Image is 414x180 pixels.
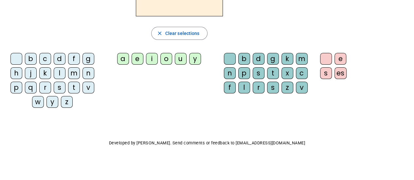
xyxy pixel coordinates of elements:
div: v [296,82,308,93]
div: y [189,53,201,65]
div: q [25,82,37,93]
div: c [39,53,51,65]
div: b [25,53,37,65]
div: es [334,67,347,79]
div: w [32,96,44,108]
div: k [39,67,51,79]
span: Clear selections [165,29,200,37]
div: m [68,67,80,79]
mat-icon: close [157,30,163,36]
div: g [267,53,279,65]
div: z [281,82,293,93]
p: Developed by [PERSON_NAME]. Send comments or feedback to [EMAIL_ADDRESS][DOMAIN_NAME] [5,139,409,147]
div: s [253,67,264,79]
div: f [68,53,80,65]
div: n [82,67,94,79]
div: f [224,82,236,93]
div: p [238,67,250,79]
div: s [54,82,65,93]
div: r [39,82,51,93]
div: y [46,96,58,108]
div: v [82,82,94,93]
div: k [281,53,293,65]
div: s [320,67,332,79]
div: z [61,96,73,108]
div: e [334,53,346,65]
div: d [253,53,264,65]
div: x [281,67,293,79]
div: r [253,82,264,93]
div: b [238,53,250,65]
div: i [146,53,158,65]
div: s [267,82,279,93]
div: a [117,53,129,65]
div: l [54,67,65,79]
div: n [224,67,236,79]
div: d [54,53,65,65]
div: l [238,82,250,93]
div: t [267,67,279,79]
div: e [132,53,143,65]
div: p [10,82,22,93]
button: Clear selections [151,27,208,40]
div: m [296,53,308,65]
div: j [25,67,37,79]
div: c [296,67,308,79]
div: t [68,82,80,93]
div: u [175,53,187,65]
div: h [10,67,22,79]
div: g [82,53,94,65]
div: o [160,53,172,65]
